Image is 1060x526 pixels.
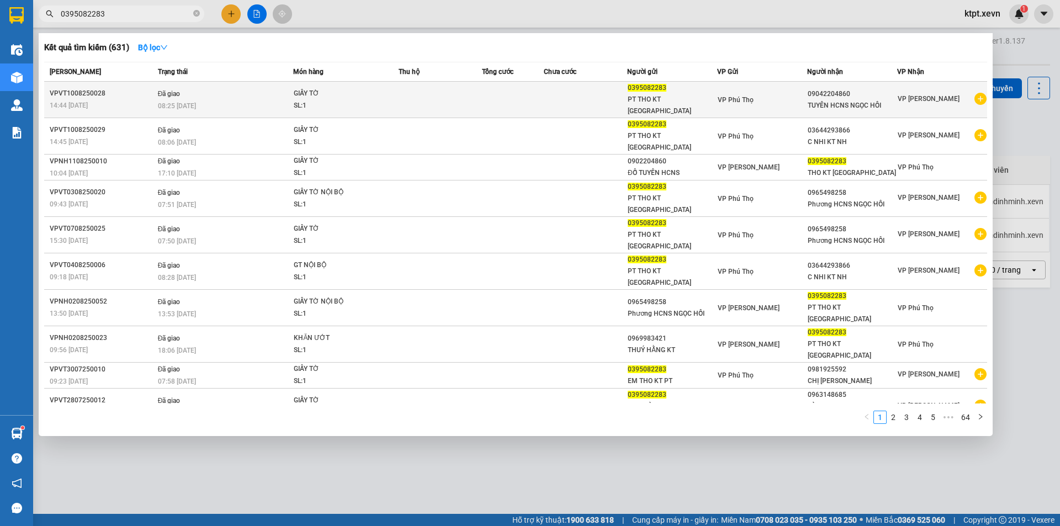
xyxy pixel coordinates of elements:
span: plus-circle [974,400,987,412]
div: VPVT0308250020 [50,187,155,198]
span: 14:44 [DATE] [50,102,88,109]
span: 17:10 [DATE] [158,169,196,177]
div: 03644293866 [808,125,897,136]
span: VP Phú Thọ [718,132,754,140]
span: 09:18 [DATE] [50,273,88,281]
span: message [12,503,22,513]
span: 18:06 [DATE] [158,347,196,354]
img: solution-icon [11,127,23,139]
span: plus-circle [974,93,987,105]
div: KHĂN ƯỚT [294,332,377,344]
div: PT THO KT [GEOGRAPHIC_DATA] [628,130,717,153]
div: Phương HCNS NGỌC HỒI [808,199,897,210]
a: 2 [887,411,899,423]
img: logo-vxr [9,7,24,24]
span: 0395082283 [808,292,846,300]
li: 1 [873,411,887,424]
div: CHỊ [PERSON_NAME] [808,375,897,387]
span: question-circle [12,453,22,464]
div: GIẤY TỜ NỘI BỘ [294,187,377,199]
span: Đã giao [158,90,181,98]
span: close-circle [193,10,200,17]
img: warehouse-icon [11,72,23,83]
div: GIẤY TỜ [294,88,377,100]
span: plus-circle [974,368,987,380]
div: PT THO KT [GEOGRAPHIC_DATA] [808,302,897,325]
span: VP Phú Thọ [718,403,754,411]
div: 0965498258 [628,296,717,308]
span: 0395082283 [628,391,666,399]
span: VP [PERSON_NAME] [898,95,960,103]
li: Next Page [974,411,987,424]
span: right [977,413,984,420]
button: left [860,411,873,424]
h3: Kết quả tìm kiếm ( 631 ) [44,42,129,54]
strong: Bộ lọc [138,43,168,52]
div: SL: 1 [294,375,377,387]
div: 0965498258 [808,224,897,235]
span: 08:06 [DATE] [158,139,196,146]
span: VP [PERSON_NAME] [898,370,960,378]
div: Phương HCNS NGỌC HỒI [808,235,897,247]
span: Đã giao [158,365,181,373]
div: C NHI KT NH [808,272,897,283]
span: 13:50 [DATE] [50,310,88,317]
span: VP [PERSON_NAME] [898,402,960,410]
div: 0965498258 [808,187,897,199]
span: Đã giao [158,189,181,196]
div: VPVT2807250012 [50,395,155,406]
li: Previous Page [860,411,873,424]
div: EM THO KT PT [628,375,717,387]
div: VPVT1008250028 [50,88,155,99]
div: PT THO KT [GEOGRAPHIC_DATA] [628,265,717,289]
span: Đã giao [158,157,181,165]
div: THUÝ HẰNG KT [628,344,717,356]
span: down [160,44,168,51]
div: C NHI KT NH [808,136,897,148]
span: VP Phú Thọ [718,268,754,275]
span: 09:56 [DATE] [50,346,88,354]
div: TUYÊN HCNS NGỌC HỒI [808,100,897,111]
div: SL: 1 [294,272,377,284]
span: VP [PERSON_NAME] [718,163,780,171]
div: GIẤY TỜ [294,155,377,167]
div: 0902204860 [628,156,717,167]
div: VPVT3007250010 [50,364,155,375]
div: GT NỘI BỘ [294,259,377,272]
span: 0395082283 [628,365,666,373]
div: GIẤY TỜ NỘI BỘ [294,296,377,308]
span: plus-circle [974,129,987,141]
li: 4 [913,411,926,424]
span: VP Nhận [897,68,924,76]
li: 5 [926,411,940,424]
a: 3 [900,411,913,423]
span: VP Phú Thọ [898,163,934,171]
div: SL: 1 [294,344,377,357]
button: right [974,411,987,424]
span: Thu hộ [399,68,420,76]
div: VPVT0408250006 [50,259,155,271]
span: VP [PERSON_NAME] [718,304,780,312]
span: 0395082283 [628,219,666,227]
span: 0395082283 [808,328,846,336]
sup: 1 [21,426,24,429]
div: VPNH1108250010 [50,156,155,167]
div: TÙNG GS [GEOGRAPHIC_DATA] [808,401,897,424]
span: 0395082283 [628,256,666,263]
span: Người nhận [807,68,843,76]
span: Đã giao [158,334,181,342]
div: PT THO KT [GEOGRAPHIC_DATA] [628,193,717,216]
div: PT THO KT [GEOGRAPHIC_DATA] [628,94,717,117]
span: [PERSON_NAME] [50,68,101,76]
div: SL: 1 [294,199,377,211]
div: SL: 1 [294,308,377,320]
span: search [46,10,54,18]
div: VPNH0208250023 [50,332,155,344]
div: GIẤY TỜ [294,395,377,407]
img: warehouse-icon [11,99,23,111]
li: 2 [887,411,900,424]
span: 07:51 [DATE] [158,201,196,209]
div: VPVT0708250025 [50,223,155,235]
span: VP [PERSON_NAME] [898,131,960,139]
div: PT THO KT [GEOGRAPHIC_DATA] [628,229,717,252]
